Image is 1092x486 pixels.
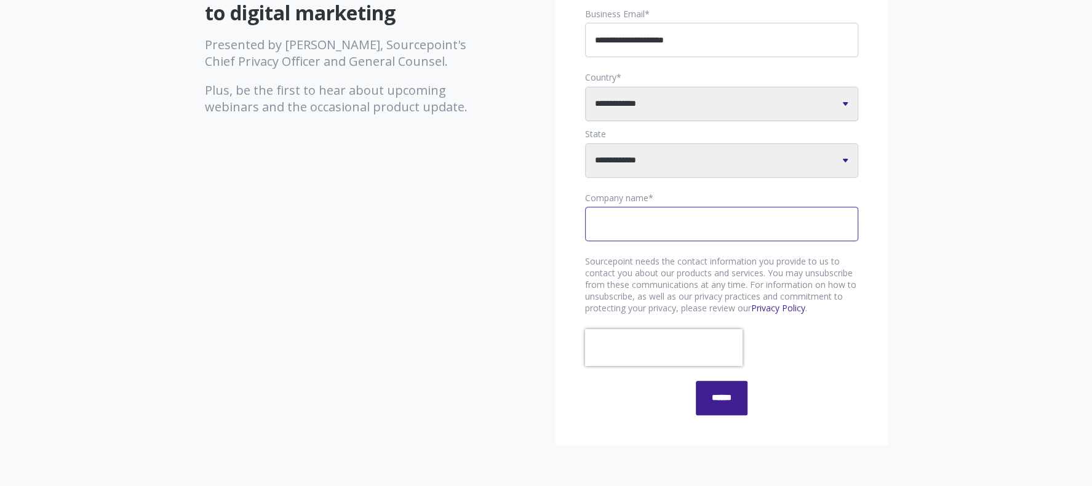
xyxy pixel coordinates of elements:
span: State [585,128,606,140]
a: Privacy Policy [751,302,805,314]
p: Presented by [PERSON_NAME], Sourcepoint's Chief Privacy Officer and General Counsel. [205,36,479,70]
span: Business Email [585,8,645,20]
p: Plus, be the first to hear about upcoming webinars and the occasional product update. [205,82,479,115]
iframe: reCAPTCHA [585,329,743,366]
p: Sourcepoint needs the contact information you provide to us to contact you about our products and... [585,256,858,314]
span: Company name [585,192,648,204]
span: Country [585,71,616,83]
